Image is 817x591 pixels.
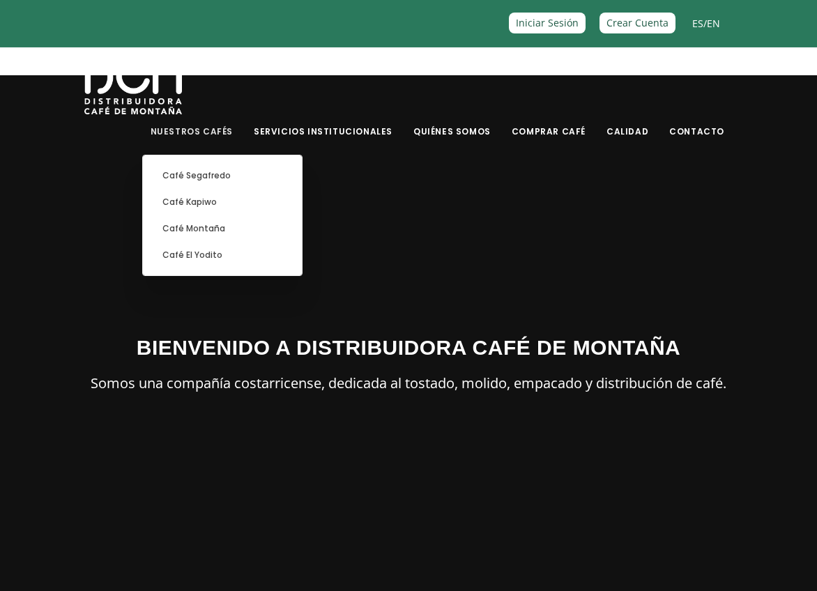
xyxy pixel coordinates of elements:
a: Iniciar Sesión [509,13,586,33]
a: Servicios Institucionales [245,105,401,137]
a: Contacto [661,105,733,137]
a: EN [707,17,720,30]
a: Comprar Café [503,105,594,137]
a: Café Kapiwo [150,189,295,215]
p: Somos una compañía costarricense, dedicada al tostado, molido, empacado y distribución de café. [84,371,733,395]
a: ES [692,17,703,30]
a: Café Montaña [150,215,295,242]
a: Nuestros Cafés [142,105,241,137]
a: Crear Cuenta [600,13,675,33]
h3: BIENVENIDO A DISTRIBUIDORA CAFÉ DE MONTAÑA [84,332,733,363]
a: Calidad [598,105,657,137]
a: Quiénes Somos [405,105,499,137]
span: / [692,15,720,31]
a: Café El Yodito [150,242,295,268]
a: Café Segafredo [150,162,295,189]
